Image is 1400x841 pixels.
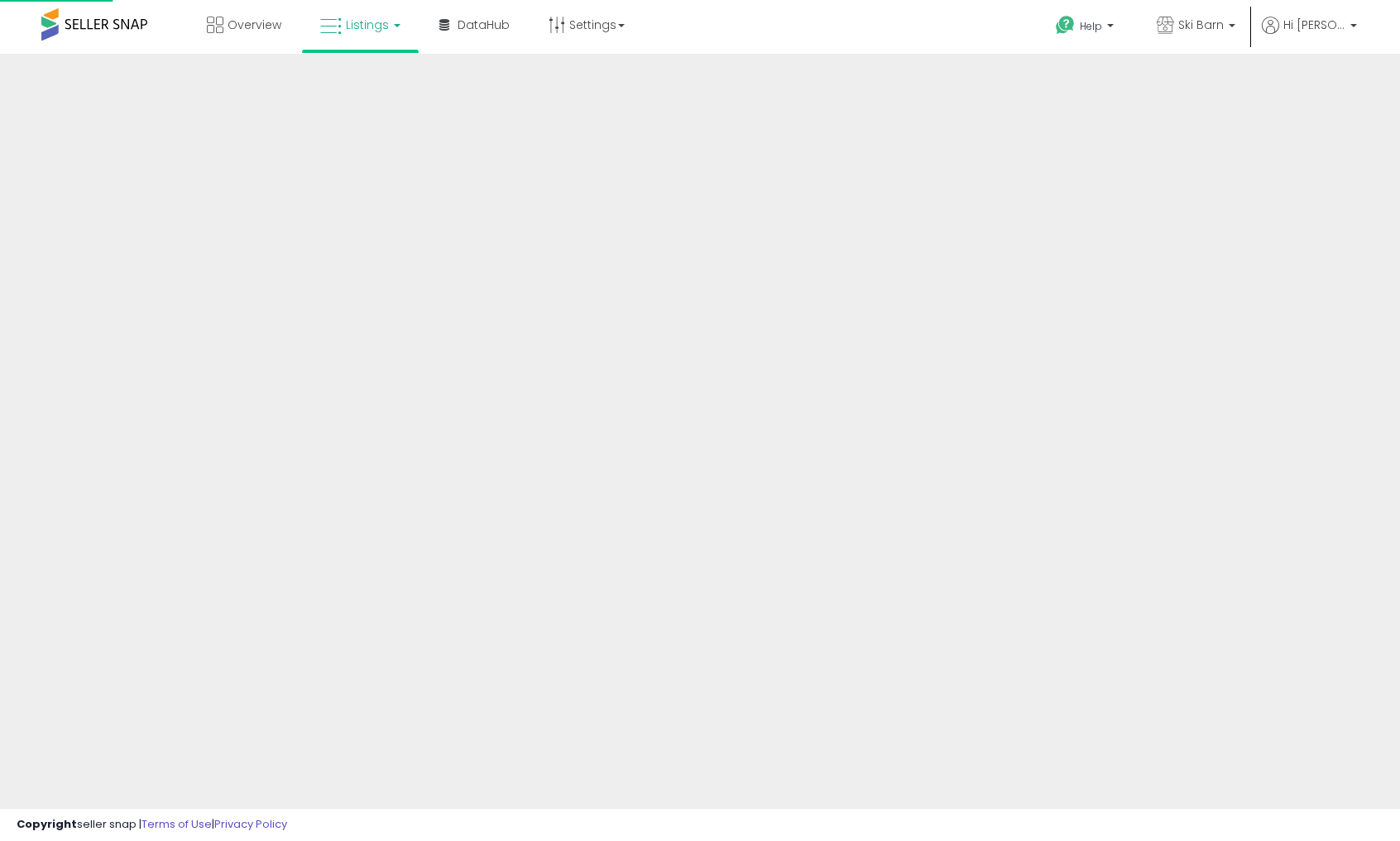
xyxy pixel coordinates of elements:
[346,17,389,33] span: Listings
[458,17,510,33] span: DataHub
[228,17,281,33] span: Overview
[1080,19,1102,33] span: Help
[1283,17,1345,33] span: Hi [PERSON_NAME]
[1055,15,1076,36] i: Get Help
[1262,17,1357,54] a: Hi [PERSON_NAME]
[1043,2,1130,54] a: Help
[1178,17,1224,33] span: Ski Barn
